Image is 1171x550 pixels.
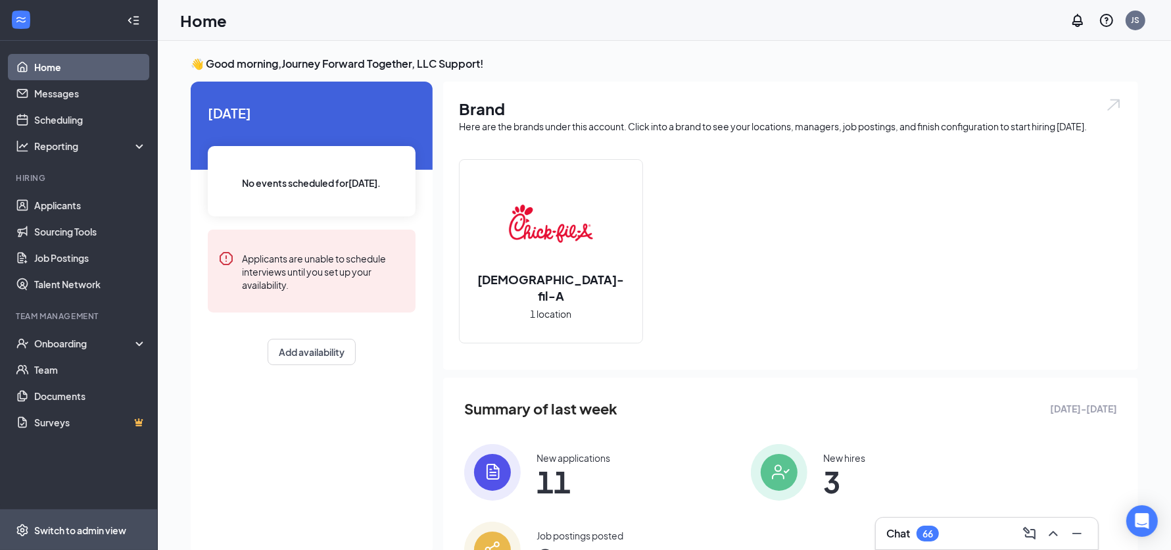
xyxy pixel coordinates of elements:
[459,97,1122,120] h1: Brand
[823,451,865,464] div: New hires
[34,192,147,218] a: Applicants
[537,529,623,542] div: Job postings posted
[34,357,147,383] a: Team
[180,9,227,32] h1: Home
[34,54,147,80] a: Home
[886,526,910,541] h3: Chat
[16,311,144,322] div: Team Management
[16,172,144,184] div: Hiring
[1050,401,1117,416] span: [DATE] - [DATE]
[34,383,147,409] a: Documents
[34,337,135,350] div: Onboarding
[34,524,126,537] div: Switch to admin view
[922,528,933,539] div: 66
[242,251,405,291] div: Applicants are unable to schedule interviews until you set up your availability.
[459,120,1122,133] div: Here are the brands under this account. Click into a brand to see your locations, managers, job p...
[1126,505,1158,537] div: Open Intercom Messenger
[14,13,28,26] svg: WorkstreamLogo
[127,14,140,27] svg: Collapse
[751,444,807,501] img: icon
[34,245,147,271] a: Job Postings
[1132,14,1140,26] div: JS
[268,339,356,365] button: Add availability
[16,337,29,350] svg: UserCheck
[34,409,147,436] a: SurveysCrown
[531,307,572,321] span: 1 location
[34,271,147,297] a: Talent Network
[1045,526,1061,541] svg: ChevronUp
[537,451,610,464] div: New applications
[509,182,593,266] img: Chick-fil-A
[460,271,642,304] h2: [DEMOGRAPHIC_DATA]-fil-A
[464,444,521,501] img: icon
[1022,526,1038,541] svg: ComposeMessage
[191,57,1138,71] h3: 👋 Good morning, Journey Forward Together, LLC Support !
[34,107,147,133] a: Scheduling
[16,524,29,537] svg: Settings
[1070,12,1086,28] svg: Notifications
[1019,523,1040,544] button: ComposeMessage
[537,470,610,493] span: 11
[823,470,865,493] span: 3
[1043,523,1064,544] button: ChevronUp
[464,397,617,420] span: Summary of last week
[1099,12,1114,28] svg: QuestionInfo
[208,103,416,123] span: [DATE]
[1105,97,1122,113] img: open.6027fd2a22e1237b5b06.svg
[34,218,147,245] a: Sourcing Tools
[1066,523,1087,544] button: Minimize
[218,251,234,266] svg: Error
[34,80,147,107] a: Messages
[1069,526,1085,541] svg: Minimize
[16,139,29,153] svg: Analysis
[34,139,147,153] div: Reporting
[243,176,381,190] span: No events scheduled for [DATE] .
